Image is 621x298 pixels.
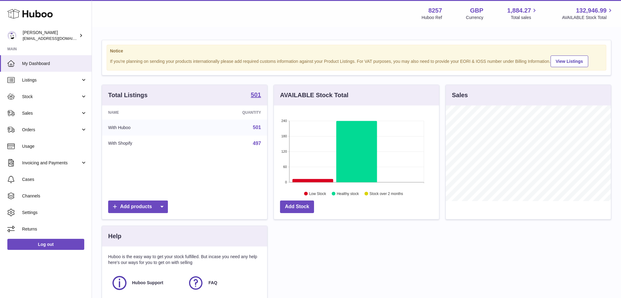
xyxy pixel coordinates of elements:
span: My Dashboard [22,61,87,67]
a: 501 [253,125,261,130]
span: [EMAIL_ADDRESS][DOMAIN_NAME] [23,36,90,41]
a: 1,884.27 Total sales [507,6,538,21]
text: Stock over 2 months [369,192,403,196]
span: Settings [22,210,87,216]
a: Huboo Support [111,275,181,291]
strong: 501 [251,92,261,98]
span: AVAILABLE Stock Total [562,15,614,21]
a: Log out [7,239,84,250]
text: 60 [283,165,287,169]
div: Currency [466,15,483,21]
div: Huboo Ref [422,15,442,21]
th: Name [102,105,191,120]
text: 240 [281,119,287,123]
a: Add Stock [280,201,314,213]
td: With Huboo [102,120,191,136]
a: 501 [251,92,261,99]
a: 132,946.99 AVAILABLE Stock Total [562,6,614,21]
span: Listings [22,77,81,83]
td: With Shopify [102,136,191,151]
a: Add products [108,201,168,213]
span: Channels [22,193,87,199]
strong: 8257 [428,6,442,15]
strong: Notice [110,48,603,54]
span: Total sales [511,15,538,21]
span: Orders [22,127,81,133]
a: FAQ [187,275,258,291]
span: 1,884.27 [507,6,531,15]
h3: AVAILABLE Stock Total [280,91,348,99]
span: Sales [22,110,81,116]
p: Huboo is the easy way to get your stock fulfilled. But incase you need any help here's our ways f... [108,254,261,266]
img: don@skinsgolf.com [7,31,17,40]
span: FAQ [208,280,217,286]
h3: Sales [452,91,468,99]
span: Stock [22,94,81,100]
text: 120 [281,150,287,153]
span: Returns [22,226,87,232]
text: 0 [285,180,287,184]
div: [PERSON_NAME] [23,30,78,41]
h3: Help [108,232,121,240]
text: Healthy stock [337,192,359,196]
span: Usage [22,143,87,149]
text: Low Stock [309,192,326,196]
strong: GBP [470,6,483,15]
a: 497 [253,141,261,146]
span: Invoicing and Payments [22,160,81,166]
span: Huboo Support [132,280,163,286]
th: Quantity [191,105,267,120]
a: View Listings [551,55,588,67]
span: 132,946.99 [576,6,607,15]
span: Cases [22,177,87,182]
h3: Total Listings [108,91,148,99]
text: 180 [281,134,287,138]
div: If you're planning on sending your products internationally please add required customs informati... [110,55,603,67]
